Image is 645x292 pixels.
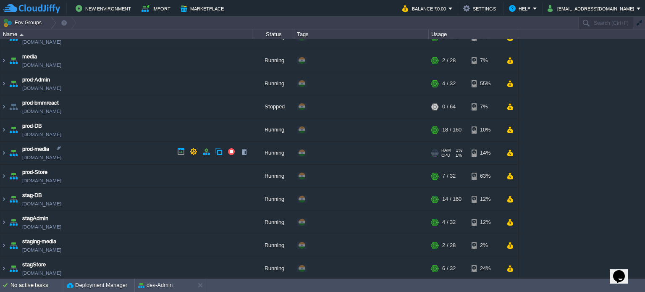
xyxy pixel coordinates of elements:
img: AMDAwAAAACH5BAEAAAAALAAAAAABAAEAAAICRAEAOw== [0,211,7,234]
div: Tags [295,29,428,39]
button: Marketplace [181,3,226,13]
a: prod-DB [22,122,42,131]
img: AMDAwAAAACH5BAEAAAAALAAAAAABAAEAAAICRAEAOw== [8,119,19,142]
img: AMDAwAAAACH5BAEAAAAALAAAAAABAAEAAAICRAEAOw== [8,188,19,211]
span: [DOMAIN_NAME] [22,177,61,185]
a: prod-bmmreact [22,99,59,108]
div: Running [252,258,294,280]
div: Stopped [252,96,294,118]
img: AMDAwAAAACH5BAEAAAAALAAAAAABAAEAAAICRAEAOw== [8,165,19,188]
button: Settings [463,3,498,13]
img: AMDAwAAAACH5BAEAAAAALAAAAAABAAEAAAICRAEAOw== [0,165,7,188]
img: AMDAwAAAACH5BAEAAAAALAAAAAABAAEAAAICRAEAOw== [0,119,7,142]
a: stag-DB [22,192,42,200]
button: Import [142,3,173,13]
img: AMDAwAAAACH5BAEAAAAALAAAAAABAAEAAAICRAEAOw== [8,73,19,95]
div: 7% [472,50,499,72]
img: AMDAwAAAACH5BAEAAAAALAAAAAABAAEAAAICRAEAOw== [8,258,19,280]
span: [DOMAIN_NAME] [22,269,61,278]
span: CPU [441,153,450,158]
div: Running [252,188,294,211]
img: AMDAwAAAACH5BAEAAAAALAAAAAABAAEAAAICRAEAOw== [0,258,7,280]
div: Running [252,165,294,188]
div: Running [252,73,294,95]
a: staging-media [22,238,56,246]
img: AMDAwAAAACH5BAEAAAAALAAAAAABAAEAAAICRAEAOw== [8,50,19,72]
div: 2% [472,234,499,257]
img: AMDAwAAAACH5BAEAAAAALAAAAAABAAEAAAICRAEAOw== [0,50,7,72]
button: New Environment [76,3,134,13]
iframe: chat widget [610,258,637,284]
div: 0 / 64 [442,96,456,118]
span: 1% [454,153,462,158]
div: 4 / 32 [442,73,456,95]
div: Running [252,119,294,142]
div: 14 / 160 [442,188,461,211]
img: AMDAwAAAACH5BAEAAAAALAAAAAABAAEAAAICRAEAOw== [0,234,7,257]
div: No active tasks [10,279,63,292]
div: Running [252,234,294,257]
div: Name [1,29,252,39]
button: dev-Admin [138,281,173,289]
img: AMDAwAAAACH5BAEAAAAALAAAAAABAAEAAAICRAEAOw== [0,188,7,211]
div: 24% [472,258,499,280]
span: stagAdmin [22,215,48,223]
div: Running [252,50,294,72]
img: AMDAwAAAACH5BAEAAAAALAAAAAABAAEAAAICRAEAOw== [8,142,19,165]
span: [DOMAIN_NAME] [22,38,61,47]
a: media [22,53,37,61]
a: [DOMAIN_NAME] [22,154,61,162]
img: AMDAwAAAACH5BAEAAAAALAAAAAABAAEAAAICRAEAOw== [0,142,7,165]
a: stagStore [22,261,46,269]
div: Status [253,29,294,39]
a: prod-Store [22,168,47,177]
a: [DOMAIN_NAME] [22,61,61,70]
div: Running [252,211,294,234]
span: [DOMAIN_NAME] [22,200,61,208]
div: 18 / 160 [442,119,461,142]
div: 6 / 32 [442,258,456,280]
div: 2 / 28 [442,234,456,257]
a: prod-media [22,145,49,154]
img: AMDAwAAAACH5BAEAAAAALAAAAAABAAEAAAICRAEAOw== [8,96,19,118]
img: CloudJiffy [3,3,60,14]
div: 7% [472,96,499,118]
span: RAM [441,148,451,153]
div: 7 / 32 [442,165,456,188]
button: Balance ₹0.00 [402,3,448,13]
span: [DOMAIN_NAME] [22,108,61,116]
div: 14% [472,142,499,165]
span: [DOMAIN_NAME] [22,84,61,93]
button: Help [509,3,533,13]
div: 10% [472,119,499,142]
img: AMDAwAAAACH5BAEAAAAALAAAAAABAAEAAAICRAEAOw== [8,211,19,234]
div: 2 / 28 [442,50,456,72]
img: AMDAwAAAACH5BAEAAAAALAAAAAABAAEAAAICRAEAOw== [0,96,7,118]
button: [EMAIL_ADDRESS][DOMAIN_NAME] [548,3,637,13]
div: 55% [472,73,499,95]
div: Usage [429,29,518,39]
a: [DOMAIN_NAME] [22,246,61,255]
a: prod-Admin [22,76,50,84]
div: 4 / 32 [442,211,456,234]
span: [DOMAIN_NAME] [22,131,61,139]
img: AMDAwAAAACH5BAEAAAAALAAAAAABAAEAAAICRAEAOw== [8,234,19,257]
button: Env Groups [3,17,45,29]
div: 63% [472,165,499,188]
div: Running [252,142,294,165]
div: 12% [472,211,499,234]
button: Deployment Manager [67,281,127,289]
img: AMDAwAAAACH5BAEAAAAALAAAAAABAAEAAAICRAEAOw== [0,73,7,95]
div: 12% [472,188,499,211]
span: 2% [454,148,462,153]
img: AMDAwAAAACH5BAEAAAAALAAAAAABAAEAAAICRAEAOw== [20,34,24,36]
